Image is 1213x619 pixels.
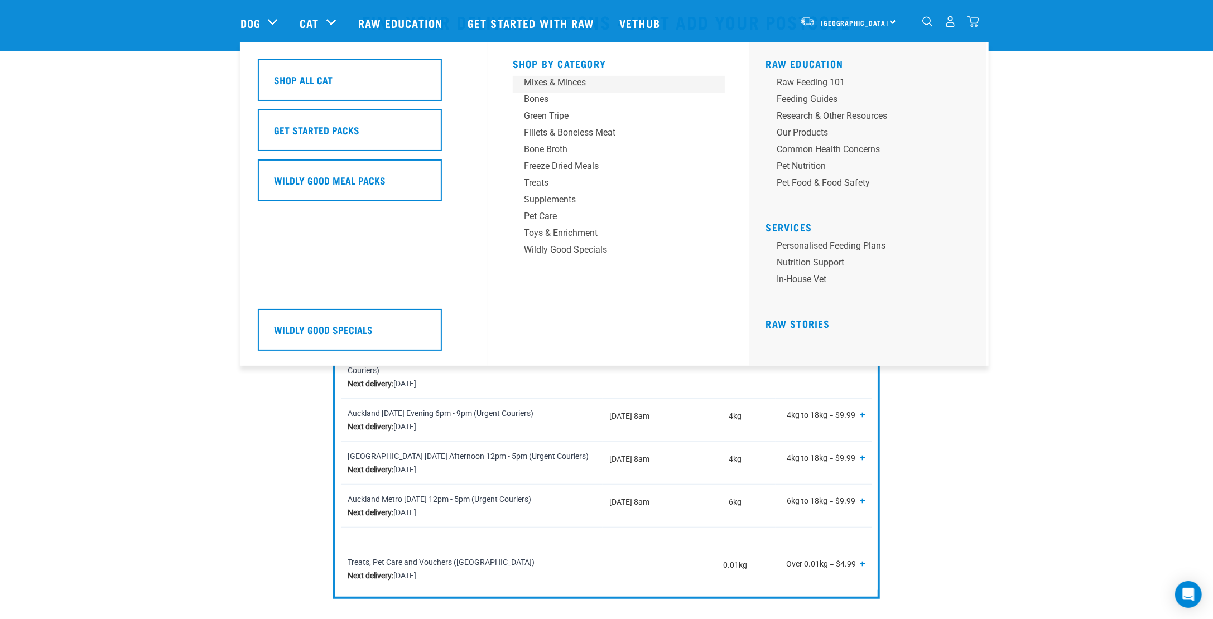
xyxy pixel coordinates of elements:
a: Shop All Cat [258,59,470,109]
img: home-icon@2x.png [967,16,979,27]
a: Cat [300,14,319,31]
a: Nutrition Support [766,256,978,273]
td: [DATE] 8am [603,342,695,398]
h5: Services [766,221,978,230]
a: Freeze Dried Meals [513,159,725,176]
td: [DATE] 8am [603,484,695,527]
span: + [860,409,865,420]
a: In-house vet [766,273,978,289]
td: [DATE] 8am [603,398,695,441]
a: Feeding Guides [766,93,978,109]
div: Bones [524,93,698,106]
a: Raw Feeding 101 [766,76,978,93]
div: Raw Feeding 101 [777,76,951,89]
strong: Next delivery: [348,465,393,474]
h5: Shop By Category [513,58,725,67]
div: Common Health Concerns [777,143,951,156]
h5: Shop All Cat [274,72,333,87]
a: Get started with Raw [456,1,608,45]
div: Mixes & Minces [524,76,698,89]
div: Toys & Enrichment [524,226,698,240]
img: van-moving.png [800,16,815,26]
a: Bones [513,93,725,109]
a: Supplements [513,193,725,210]
img: user.png [945,16,956,27]
strong: Next delivery: [348,422,393,431]
a: Raw Education [766,61,844,66]
div: [GEOGRAPHIC_DATA] [DATE] Evening Delivery 6pm - 9pm (Urgent Couriers) [DATE] [348,350,596,390]
a: Research & Other Resources [766,109,978,126]
a: Dog [240,14,261,31]
div: Our Products [777,126,951,139]
a: Wildly Good Specials [513,243,725,260]
button: Show all tiers [860,559,865,568]
strong: Next delivery: [348,379,393,388]
a: Pet Food & Food Safety [766,176,978,193]
a: Get Started Packs [258,109,470,159]
div: Green Tripe [524,109,698,123]
a: Common Health Concerns [766,143,978,159]
h5: Wildly Good Specials [274,322,373,337]
a: Wildly Good Specials [258,309,470,359]
a: Our Products [766,126,978,143]
a: Pet Care [513,210,725,226]
td: 4kg [695,342,776,398]
span: [GEOGRAPHIC_DATA] [821,21,888,25]
div: Fillets & Boneless Meat [524,126,698,139]
a: Personalised Feeding Plans [766,239,978,256]
div: Wildly Good Specials [524,243,698,257]
td: 4kg [695,441,776,484]
a: Fillets & Boneless Meat [513,126,725,143]
strong: Next delivery: [348,571,393,580]
p: 4kg to 18kg = $9.99 18kg to 36kg = $14.99 36kg to 54kg = $19.99 54kg to 72kg = $24.99 Over 72kg =... [782,407,865,426]
strong: Next delivery: [348,508,393,517]
div: [GEOGRAPHIC_DATA] [DATE] Afternoon 12pm - 5pm (Urgent Couriers) [DATE] [348,449,596,476]
td: — [603,527,695,590]
span: + [860,452,865,463]
div: Treats, Pet Care and Vouchers ([GEOGRAPHIC_DATA]) [DATE] [348,555,596,582]
span: + [860,495,865,506]
div: Supplements [524,193,698,206]
p: 4kg to 18kg = $9.99 18kg to 36kg = $14.99 36kg to 54kg = $19.99 54kg to 72kg = $24.99 Over 72kg =... [782,449,865,469]
p: 6kg to 18kg = $9.99 18kg to 36kg = $14.99 36kg to 54kg = $19.99 54kg to 72kg = $24.99 Over 72kg =... [782,492,865,512]
div: Open Intercom Messenger [1175,581,1202,608]
div: Treats [524,176,698,190]
button: Show all tiers [860,453,865,462]
a: Mixes & Minces [513,76,725,93]
div: Pet Nutrition [777,159,951,173]
div: Pet Care [524,210,698,223]
h5: Wildly Good Meal Packs [274,173,386,187]
td: 4kg [695,398,776,441]
td: [DATE] 8am [603,441,695,484]
h5: Get Started Packs [274,123,359,137]
div: Auckland [DATE] Evening 6pm - 9pm (Urgent Couriers) [DATE] [348,407,596,433]
div: Feeding Guides [777,93,951,106]
a: Wildly Good Meal Packs [258,159,470,210]
td: 0.01kg [695,527,776,590]
a: Raw Stories [766,321,830,326]
td: 6kg [695,484,776,527]
div: Freeze Dried Meals [524,159,698,173]
button: Show all tiers [860,496,865,505]
a: Green Tripe [513,109,725,126]
img: home-icon-1@2x.png [922,16,933,27]
a: Treats [513,176,725,193]
div: Bone Broth [524,143,698,156]
div: Auckland Metro [DATE] 12pm - 5pm (Urgent Couriers) [DATE] [348,492,596,519]
a: Toys & Enrichment [513,226,725,243]
button: Show all tiers [860,410,865,419]
div: Pet Food & Food Safety [777,176,951,190]
a: Raw Education [347,1,456,45]
a: Bone Broth [513,143,725,159]
p: Over 0.01kg = $4.99 [782,555,865,575]
a: Vethub [608,1,674,45]
a: Pet Nutrition [766,159,978,176]
div: Research & Other Resources [777,109,951,123]
span: + [860,558,865,569]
